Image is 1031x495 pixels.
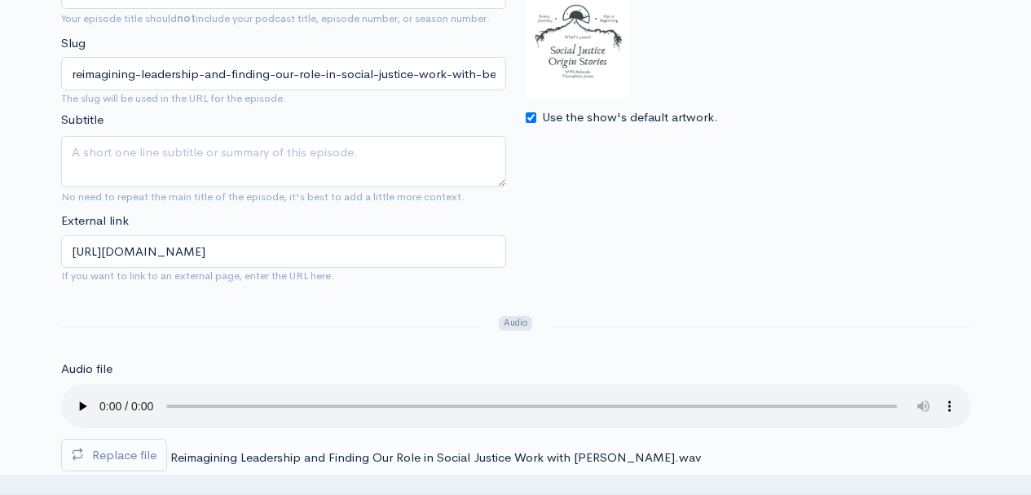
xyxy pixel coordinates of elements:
input: Enter URL [61,235,506,269]
label: Audio file [61,360,112,379]
label: Subtitle [61,111,104,129]
input: title-of-episode [61,57,506,90]
small: Your episode title should include your podcast title, episode number, or season number. [61,11,490,25]
label: Use the show's default artwork. [542,108,718,127]
small: No need to repeat the main title of the episode, it's best to add a little more context. [61,190,465,204]
span: Audio [499,316,532,331]
label: Slug [61,34,86,53]
span: Replace file [92,447,156,462]
strong: not [177,11,196,25]
small: The slug will be used in the URL for the episode. [61,90,506,107]
span: Reimagining Leadership and Finding Our Role in Social Justice Work with [PERSON_NAME].wav [170,449,701,465]
small: If you want to link to an external page, enter the URL here. [61,268,506,284]
label: External link [61,212,129,230]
